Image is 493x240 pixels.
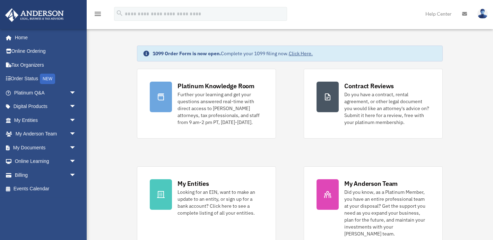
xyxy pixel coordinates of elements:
div: Further your learning and get your questions answered real-time with direct access to [PERSON_NAM... [178,91,263,126]
div: My Entities [178,179,209,188]
span: arrow_drop_down [69,168,83,182]
div: Contract Reviews [344,82,394,90]
a: Online Learningarrow_drop_down [5,155,87,168]
div: Complete your 1099 filing now. [153,50,313,57]
div: Platinum Knowledge Room [178,82,254,90]
strong: 1099 Order Form is now open. [153,50,221,57]
a: Tax Organizers [5,58,87,72]
a: Contract Reviews Do you have a contract, rental agreement, or other legal document you would like... [304,69,443,139]
a: menu [94,12,102,18]
a: Billingarrow_drop_down [5,168,87,182]
a: Platinum Knowledge Room Further your learning and get your questions answered real-time with dire... [137,69,276,139]
span: arrow_drop_down [69,113,83,127]
a: Home [5,31,83,44]
i: search [116,9,123,17]
span: arrow_drop_down [69,100,83,114]
span: arrow_drop_down [69,141,83,155]
div: My Anderson Team [344,179,398,188]
a: My Entitiesarrow_drop_down [5,113,87,127]
span: arrow_drop_down [69,155,83,169]
a: Events Calendar [5,182,87,196]
img: Anderson Advisors Platinum Portal [3,8,66,22]
div: Did you know, as a Platinum Member, you have an entire professional team at your disposal? Get th... [344,189,430,237]
img: User Pic [477,9,488,19]
a: Platinum Q&Aarrow_drop_down [5,86,87,100]
i: menu [94,10,102,18]
div: Do you have a contract, rental agreement, or other legal document you would like an attorney's ad... [344,91,430,126]
a: My Anderson Teamarrow_drop_down [5,127,87,141]
a: My Documentsarrow_drop_down [5,141,87,155]
div: NEW [40,74,55,84]
a: Order StatusNEW [5,72,87,86]
a: Click Here. [289,50,313,57]
div: Looking for an EIN, want to make an update to an entity, or sign up for a bank account? Click her... [178,189,263,216]
span: arrow_drop_down [69,86,83,100]
span: arrow_drop_down [69,127,83,141]
a: Digital Productsarrow_drop_down [5,100,87,114]
a: Online Ordering [5,44,87,58]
